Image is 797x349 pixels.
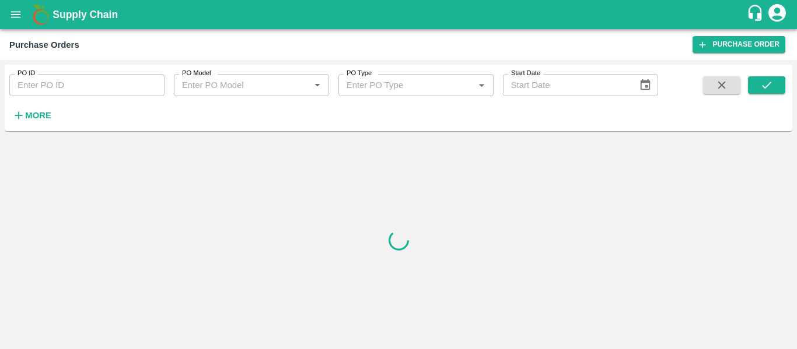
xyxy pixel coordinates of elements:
[9,105,54,125] button: More
[9,37,79,52] div: Purchase Orders
[503,74,630,96] input: Start Date
[18,69,35,78] label: PO ID
[53,9,118,20] b: Supply Chain
[511,69,540,78] label: Start Date
[9,74,165,96] input: Enter PO ID
[634,74,656,96] button: Choose date
[342,77,471,93] input: Enter PO Type
[177,77,306,93] input: Enter PO Model
[767,2,788,27] div: account of current user
[347,69,372,78] label: PO Type
[310,77,325,93] button: Open
[474,77,489,93] button: Open
[29,3,53,26] img: logo
[182,69,211,78] label: PO Model
[746,4,767,25] div: customer-support
[2,1,29,28] button: open drawer
[53,6,746,23] a: Supply Chain
[25,111,51,120] strong: More
[693,36,785,53] a: Purchase Order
